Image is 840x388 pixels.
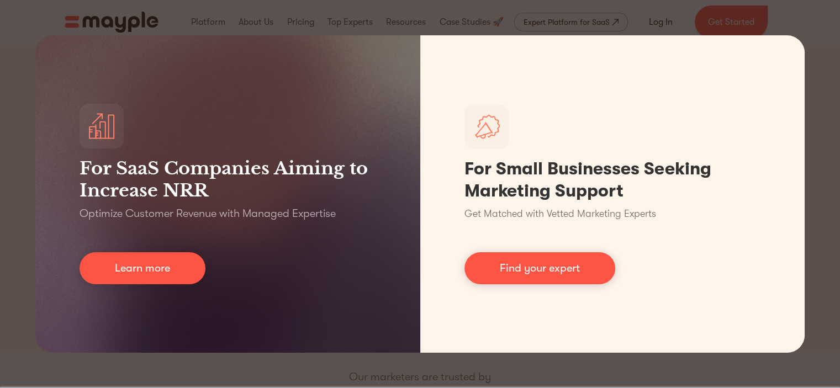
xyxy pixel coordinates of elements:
[80,157,376,201] h3: For SaaS Companies Aiming to Increase NRR
[80,252,205,284] a: Learn more
[464,158,761,202] h1: For Small Businesses Seeking Marketing Support
[464,252,615,284] a: Find your expert
[464,206,656,221] p: Get Matched with Vetted Marketing Experts
[80,206,336,221] p: Optimize Customer Revenue with Managed Expertise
